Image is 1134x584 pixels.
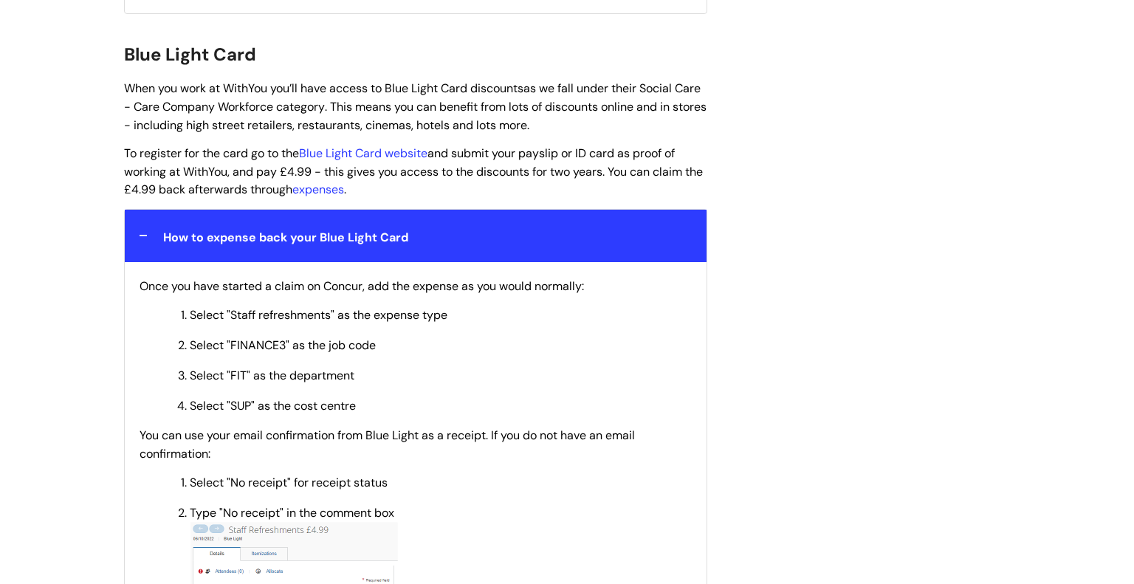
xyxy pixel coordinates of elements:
[140,278,584,294] span: Once you have started a claim on Concur, add the expense as you would normally:
[140,427,635,461] span: You can use your email confirmation from Blue Light as a receipt. If you do not have an email con...
[124,145,703,198] span: To register for the card go to the and submit your payslip or ID card as proof of working at With...
[299,145,427,161] a: Blue Light Card website
[190,398,356,413] span: Select "SUP" as the cost centre
[190,475,388,490] span: Select "No receipt" for receipt status
[124,43,256,66] span: Blue Light Card
[124,80,701,114] span: as we fall under their Social Care - Care Company Workforce category
[190,337,376,353] span: Select "FINANCE3" as the job code
[292,182,344,197] a: expenses
[190,368,354,383] span: Select "FIT" as the department
[190,307,447,323] span: Select "Staff refreshments" as the expense type
[163,230,408,245] span: How to expense back your Blue Light Card
[124,80,707,133] span: When you work at WithYou you’ll have access to Blue Light Card discounts . This means you can ben...
[190,505,394,521] span: Type "No receipt" in the comment box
